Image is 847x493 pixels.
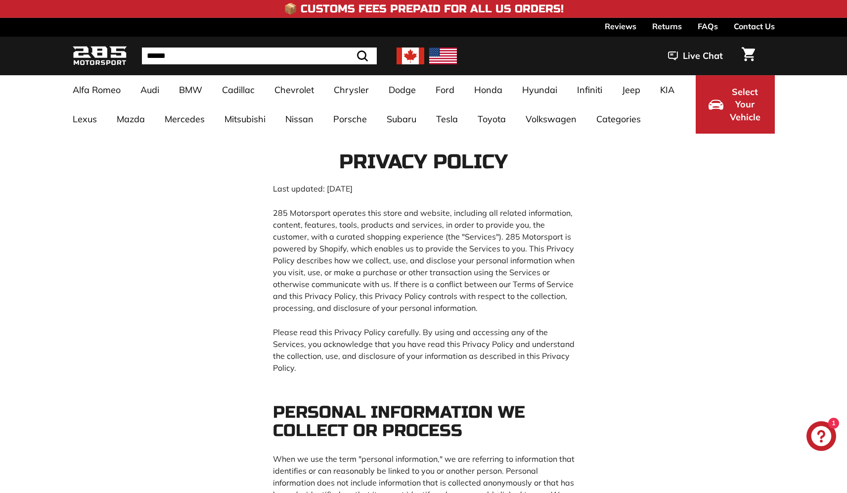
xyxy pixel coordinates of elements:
input: Search [142,48,377,64]
a: Mazda [107,104,155,134]
a: Audi [131,75,169,104]
a: Dodge [379,75,426,104]
a: Categories [586,104,651,134]
a: Toyota [468,104,516,134]
span: Live Chat [683,49,723,62]
a: Nissan [275,104,323,134]
a: KIA [650,75,684,104]
a: Chrysler [324,75,379,104]
span: Select Your Vehicle [728,86,762,124]
a: Mercedes [155,104,215,134]
h2: Personal Information We Collect or Process [273,403,575,441]
a: Lexus [63,104,107,134]
h4: 📦 Customs Fees Prepaid for All US Orders! [284,3,564,15]
a: Returns [652,18,682,35]
p: Last updated: [DATE] [273,183,575,195]
a: Alfa Romeo [63,75,131,104]
img: Logo_285_Motorsport_areodynamics_components [73,45,127,68]
a: Tesla [426,104,468,134]
a: FAQs [698,18,718,35]
inbox-online-store-chat: Shopify online store chat [803,421,839,453]
a: Contact Us [734,18,775,35]
a: Jeep [612,75,650,104]
a: Cart [736,39,761,73]
a: BMW [169,75,212,104]
a: Chevrolet [265,75,324,104]
a: Honda [464,75,512,104]
p: Please read this Privacy Policy carefully. By using and accessing any of the Services, you acknow... [273,326,575,374]
a: Infiniti [567,75,612,104]
a: Hyundai [512,75,567,104]
button: Live Chat [655,44,736,68]
a: Subaru [377,104,426,134]
a: Volkswagen [516,104,586,134]
a: Cadillac [212,75,265,104]
a: Porsche [323,104,377,134]
p: 285 Motorsport operates this store and website, including all related information, content, featu... [273,207,575,314]
a: Ford [426,75,464,104]
button: Select Your Vehicle [696,75,775,134]
a: Reviews [605,18,636,35]
h1: Privacy policy [273,151,575,173]
a: Mitsubishi [215,104,275,134]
